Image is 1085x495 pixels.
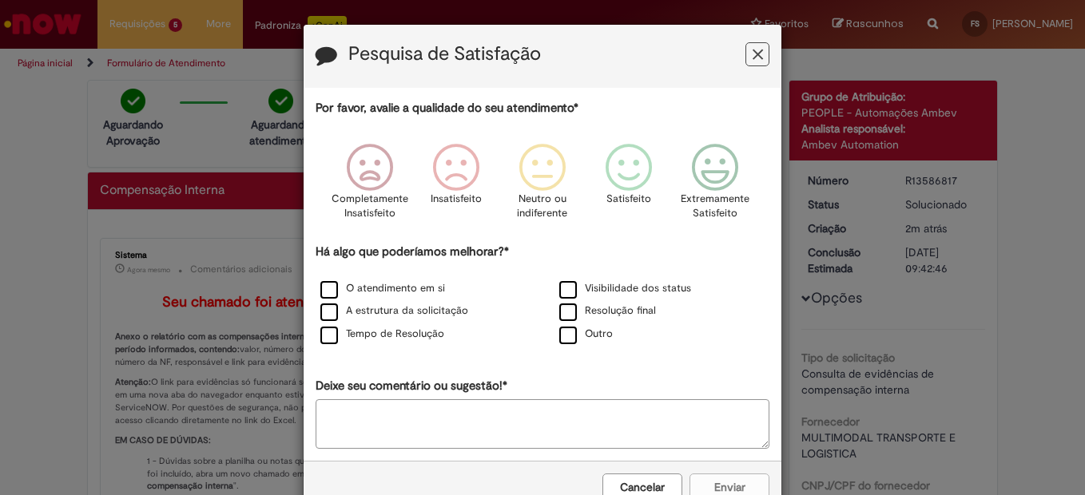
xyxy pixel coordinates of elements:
label: Deixe seu comentário ou sugestão!* [316,378,507,394]
label: O atendimento em si [320,281,445,296]
div: Satisfeito [588,132,670,241]
label: Outro [559,327,613,342]
label: Resolução final [559,303,656,319]
label: Pesquisa de Satisfação [348,44,541,65]
p: Insatisfeito [431,192,482,207]
p: Neutro ou indiferente [514,192,571,221]
label: Tempo de Resolução [320,327,444,342]
label: A estrutura da solicitação [320,303,468,319]
p: Completamente Insatisfeito [332,192,408,221]
div: Neutro ou indiferente [502,132,583,241]
label: Por favor, avalie a qualidade do seu atendimento* [316,100,578,117]
p: Satisfeito [606,192,651,207]
label: Visibilidade dos status [559,281,691,296]
div: Extremamente Satisfeito [674,132,756,241]
div: Completamente Insatisfeito [328,132,410,241]
div: Há algo que poderíamos melhorar?* [316,244,769,346]
p: Extremamente Satisfeito [681,192,749,221]
div: Insatisfeito [415,132,497,241]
